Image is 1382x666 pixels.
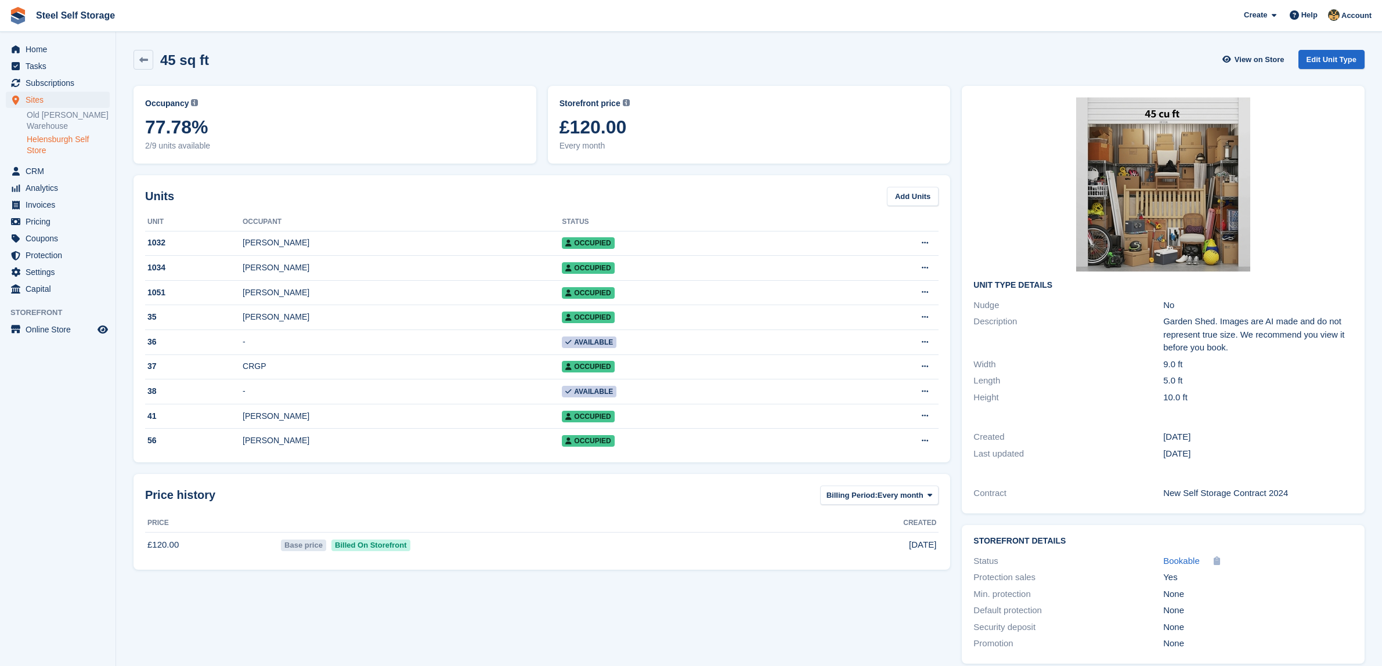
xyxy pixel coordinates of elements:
div: Length [973,374,1163,388]
span: £120.00 [560,117,939,137]
span: Occupied [562,287,614,299]
span: Base price [281,540,327,551]
div: [DATE] [1163,447,1353,461]
span: [DATE] [909,538,936,552]
a: Helensburgh Self Store [27,134,110,156]
div: CRGP [243,360,562,372]
a: Steel Self Storage [31,6,120,25]
div: 37 [145,360,243,372]
div: Default protection [973,604,1163,617]
div: 1051 [145,287,243,299]
div: 9.0 ft [1163,358,1353,371]
div: 1034 [145,262,243,274]
th: Occupant [243,213,562,231]
div: None [1163,637,1353,650]
a: menu [6,197,110,213]
a: menu [6,213,110,230]
div: None [1163,621,1353,634]
span: Occupied [562,361,614,372]
div: 35 [145,311,243,323]
div: 10.0 ft [1163,391,1353,404]
span: Protection [26,247,95,263]
a: menu [6,264,110,280]
span: Analytics [26,180,95,196]
td: - [243,330,562,355]
span: Bookable [1163,556,1200,566]
div: [PERSON_NAME] [243,237,562,249]
span: Occupied [562,312,614,323]
img: James Steel [1328,9,1340,21]
a: menu [6,75,110,91]
h2: Unit Type details [973,281,1353,290]
td: - [243,379,562,404]
a: menu [6,92,110,108]
img: icon-info-grey-7440780725fd019a000dd9b08b2336e03edf1995a4989e88bcd33f0948082b44.svg [191,99,198,106]
img: icon-info-grey-7440780725fd019a000dd9b08b2336e03edf1995a4989e88bcd33f0948082b44.svg [623,99,630,106]
div: 1032 [145,237,243,249]
span: 77.78% [145,117,525,137]
div: None [1163,588,1353,601]
a: Bookable [1163,555,1200,568]
th: Price [145,514,279,533]
div: Description [973,315,1163,354]
span: CRM [26,163,95,179]
h2: Storefront Details [973,537,1353,546]
div: Protection sales [973,571,1163,584]
div: [PERSON_NAME] [243,435,562,447]
span: Capital [26,281,95,297]
div: Min. protection [973,588,1163,601]
div: 38 [145,385,243,397]
div: New Self Storage Contract 2024 [1163,487,1353,500]
div: [PERSON_NAME] [243,287,562,299]
span: Occupancy [145,97,189,110]
a: menu [6,321,110,338]
button: Billing Period: Every month [820,486,939,505]
span: Sites [26,92,95,108]
span: Occupied [562,262,614,274]
span: Occupied [562,411,614,422]
div: [PERSON_NAME] [243,262,562,274]
span: Online Store [26,321,95,338]
div: Garden Shed. Images are AI made and do not represent true size. We recommend you view it before y... [1163,315,1353,354]
div: 36 [145,336,243,348]
a: menu [6,58,110,74]
div: None [1163,604,1353,617]
span: Pricing [26,213,95,230]
a: menu [6,230,110,247]
span: Created [903,517,936,528]
a: menu [6,180,110,196]
div: Contract [973,487,1163,500]
span: Coupons [26,230,95,247]
span: Help [1301,9,1318,21]
span: Billed On Storefront [331,540,411,551]
div: Last updated [973,447,1163,461]
a: Add Units [887,187,939,206]
span: Storefront [10,307,116,318]
div: [PERSON_NAME] [243,311,562,323]
div: Created [973,430,1163,444]
div: 56 [145,435,243,447]
span: 2/9 units available [145,140,525,152]
div: 41 [145,410,243,422]
a: menu [6,163,110,179]
a: Old [PERSON_NAME] Warehouse [27,110,110,132]
span: Invoices [26,197,95,213]
span: Home [26,41,95,57]
span: Every month [560,140,939,152]
a: menu [6,247,110,263]
a: View on Store [1221,50,1289,69]
a: menu [6,281,110,297]
div: No [1163,299,1353,312]
div: Status [973,555,1163,568]
a: Edit Unit Type [1298,50,1365,69]
span: Occupied [562,237,614,249]
span: Create [1244,9,1267,21]
span: Billing Period: [827,490,878,501]
span: Storefront price [560,97,620,110]
span: Settings [26,264,95,280]
span: Subscriptions [26,75,95,91]
div: Security deposit [973,621,1163,634]
div: Nudge [973,299,1163,312]
th: Unit [145,213,243,231]
span: Tasks [26,58,95,74]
